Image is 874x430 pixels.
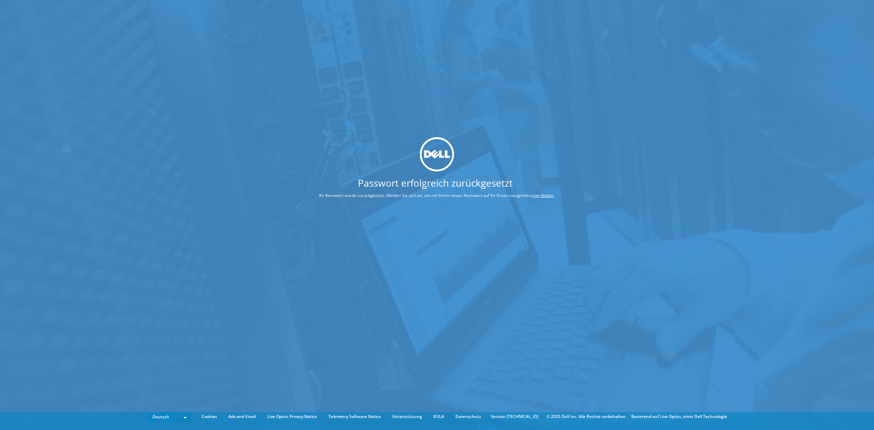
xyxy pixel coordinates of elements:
a: EULA [428,413,449,420]
a: Datenschutz [450,413,486,420]
a: Ads and Email [223,413,261,420]
li: Basierend auf Live Optics, einer Dell Technologie [631,413,727,420]
p: Ihr Kennwort wurde zurückgesetzt. Melden Sie sich an, um mit Ihrem neuen Kennwort auf Ihr Konto z... [293,192,581,199]
a: Unterstützung [387,413,427,420]
a: Cookies [196,413,222,420]
li: © 2025 Dell Inc. Alle Rechte vorbehalten. [543,413,630,420]
li: Version [TECHNICAL_ID] [487,413,542,420]
h1: Passwort erfolgreich zurückgesetzt [293,178,577,188]
img: dell_svg_logo.svg [420,137,454,172]
a: Live Optics Privacy Notice [262,413,322,420]
a: hier klicken [532,192,554,198]
a: Telemetry Software Notice [323,413,386,420]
